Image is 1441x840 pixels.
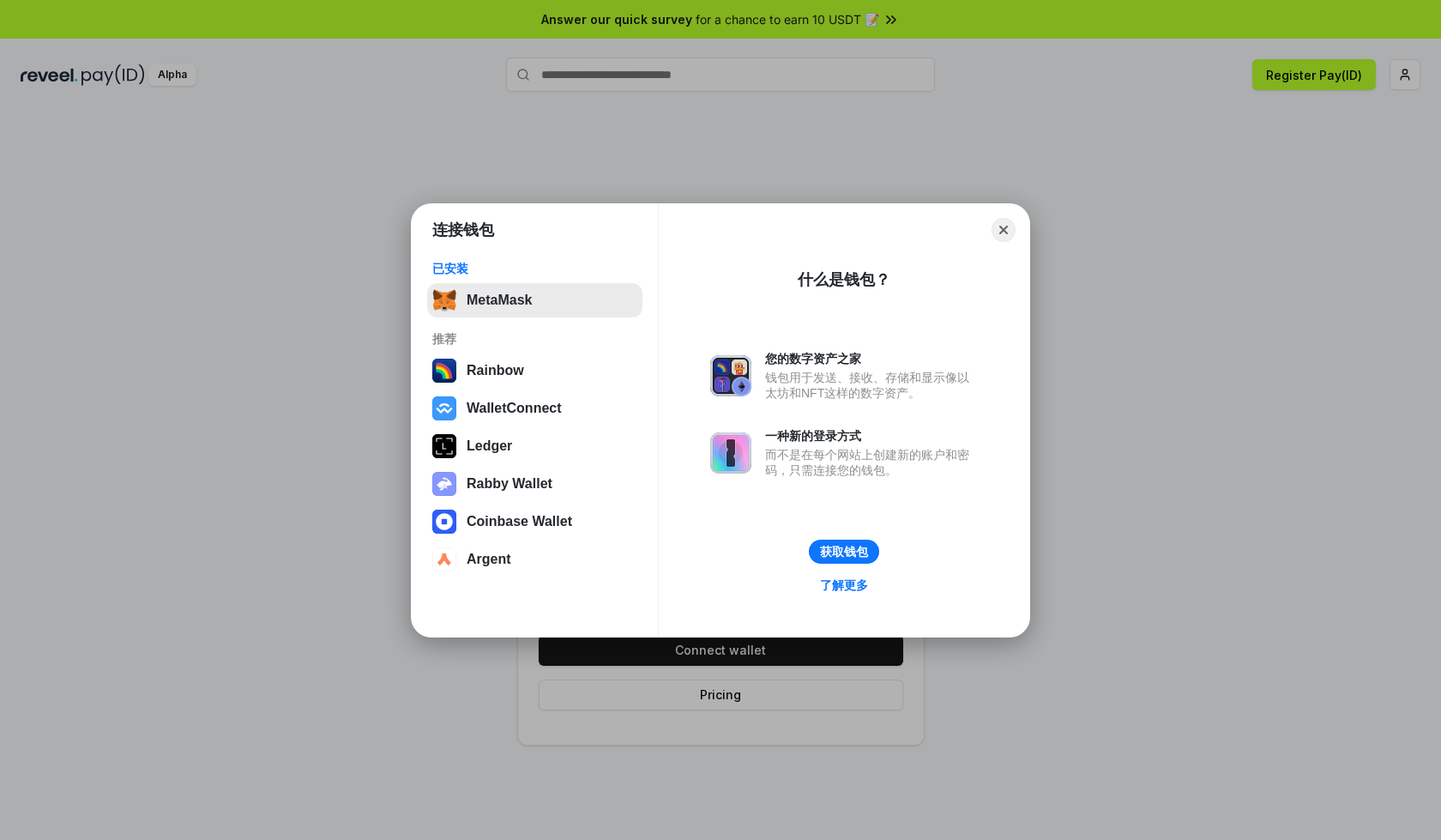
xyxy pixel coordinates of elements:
[467,363,524,378] div: Rainbow
[432,261,637,276] div: 已安装
[820,544,868,559] div: 获取钱包
[432,288,456,312] img: svg+xml,%3Csvg%20fill%3D%22none%22%20height%3D%2233%22%20viewBox%3D%220%200%2035%2033%22%20width%...
[467,476,552,492] div: Rabby Wallet
[427,283,642,317] button: MetaMask
[810,574,878,596] a: 了解更多
[710,355,751,396] img: svg+xml,%3Csvg%20xmlns%3D%22http%3A%2F%2Fwww.w3.org%2F2000%2Fsvg%22%20fill%3D%22none%22%20viewBox...
[427,467,642,501] button: Rabby Wallet
[432,359,456,383] img: svg+xml,%3Csvg%20width%3D%22120%22%20height%3D%22120%22%20viewBox%3D%220%200%20120%20120%22%20fil...
[798,269,890,290] div: 什么是钱包？
[427,505,642,539] button: Coinbase Wallet
[467,293,532,308] div: MetaMask
[710,432,751,474] img: svg+xml,%3Csvg%20xmlns%3D%22http%3A%2F%2Fwww.w3.org%2F2000%2Fsvg%22%20fill%3D%22none%22%20viewBox...
[467,401,562,416] div: WalletConnect
[765,428,978,444] div: 一种新的登录方式
[427,429,642,463] button: Ledger
[467,514,572,529] div: Coinbase Wallet
[992,218,1016,242] button: Close
[809,540,879,564] button: 获取钱包
[427,542,642,577] button: Argent
[467,438,512,454] div: Ledger
[765,370,978,401] div: 钱包用于发送、接收、存储和显示像以太坊和NFT这样的数字资产。
[432,547,456,571] img: svg+xml,%3Csvg%20width%3D%2228%22%20height%3D%2228%22%20viewBox%3D%220%200%2028%2028%22%20fill%3D...
[427,391,642,426] button: WalletConnect
[432,472,456,496] img: svg+xml,%3Csvg%20xmlns%3D%22http%3A%2F%2Fwww.w3.org%2F2000%2Fsvg%22%20fill%3D%22none%22%20viewBox...
[432,331,637,347] div: 推荐
[765,351,978,366] div: 您的数字资产之家
[820,577,868,593] div: 了解更多
[467,552,511,567] div: Argent
[427,354,642,388] button: Rainbow
[765,447,978,478] div: 而不是在每个网站上创建新的账户和密码，只需连接您的钱包。
[432,434,456,458] img: svg+xml,%3Csvg%20xmlns%3D%22http%3A%2F%2Fwww.w3.org%2F2000%2Fsvg%22%20width%3D%2228%22%20height%3...
[432,510,456,534] img: svg+xml,%3Csvg%20width%3D%2228%22%20height%3D%2228%22%20viewBox%3D%220%200%2028%2028%22%20fill%3D...
[432,220,494,240] h1: 连接钱包
[432,396,456,420] img: svg+xml,%3Csvg%20width%3D%2228%22%20height%3D%2228%22%20viewBox%3D%220%200%2028%2028%22%20fill%3D...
